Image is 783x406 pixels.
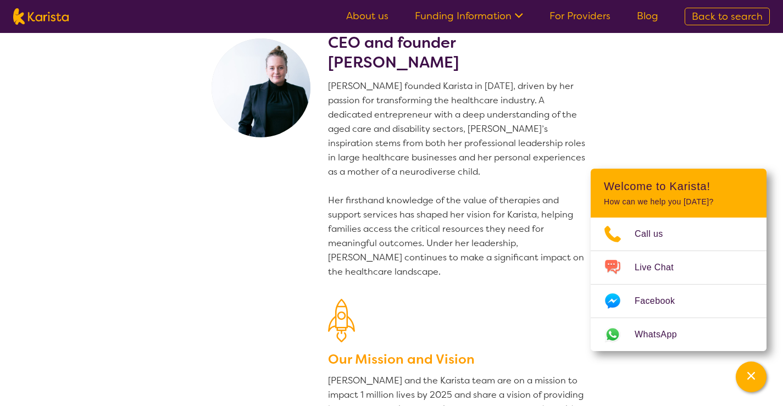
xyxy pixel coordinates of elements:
img: Our Mission [328,299,355,342]
p: How can we help you [DATE]? [604,197,753,207]
a: About us [346,9,388,23]
img: Karista logo [13,8,69,25]
a: For Providers [549,9,610,23]
span: WhatsApp [635,326,690,343]
ul: Choose channel [591,218,767,351]
span: Facebook [635,293,688,309]
a: Web link opens in a new tab. [591,318,767,351]
span: Live Chat [635,259,687,276]
span: Back to search [692,10,763,23]
h2: CEO and founder [PERSON_NAME] [328,33,590,73]
a: Funding Information [415,9,523,23]
a: Blog [637,9,658,23]
p: [PERSON_NAME] founded Karista in [DATE], driven by her passion for transforming the healthcare in... [328,79,590,279]
div: Channel Menu [591,169,767,351]
button: Channel Menu [736,361,767,392]
h3: Our Mission and Vision [328,349,590,369]
h2: Welcome to Karista! [604,180,753,193]
a: Back to search [685,8,770,25]
span: Call us [635,226,676,242]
